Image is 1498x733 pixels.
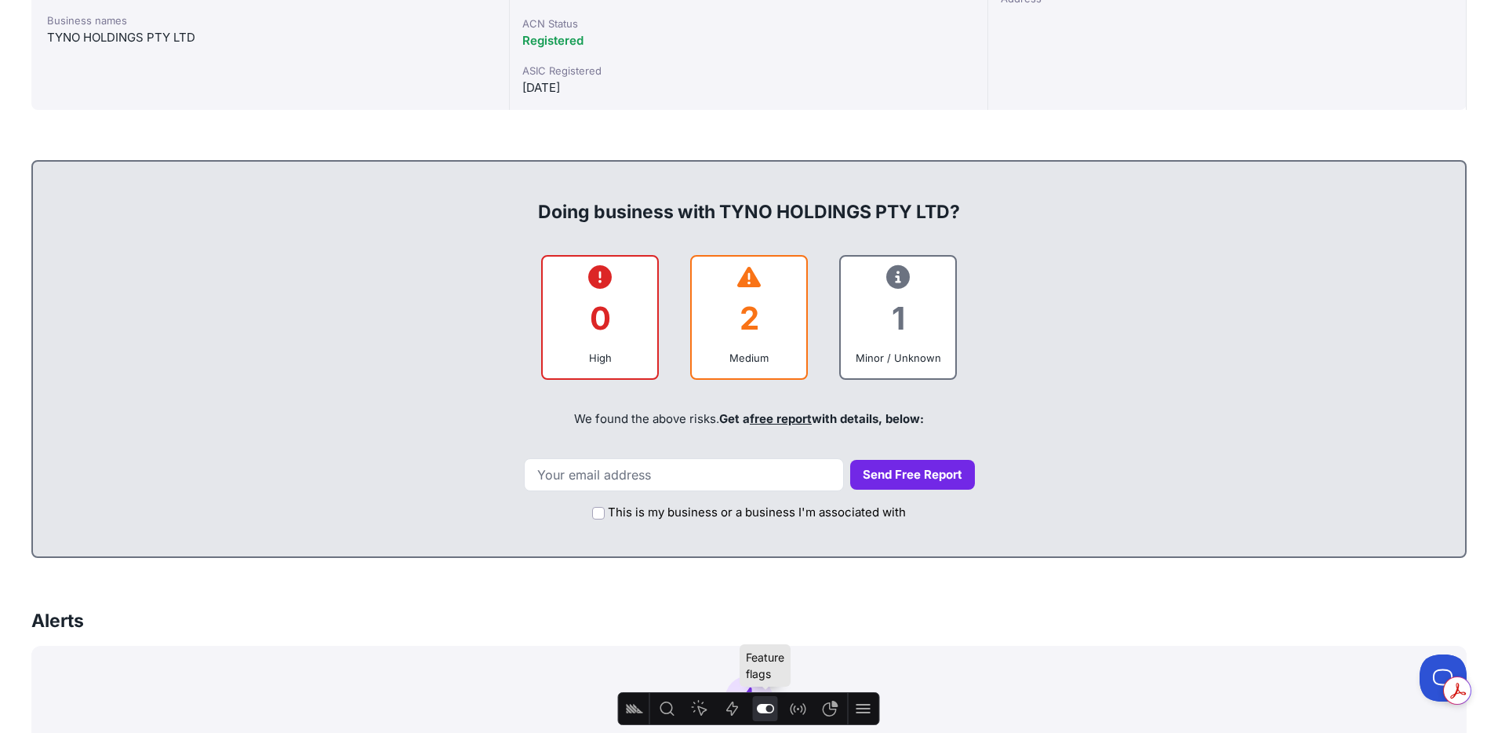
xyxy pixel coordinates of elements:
[522,16,975,31] div: ACN Status
[31,608,84,633] h3: Alerts
[555,350,645,366] div: High
[47,13,493,28] div: Business names
[522,78,975,97] div: [DATE]
[853,286,943,350] div: 1
[608,504,906,522] label: This is my business or a business I'm associated with
[750,411,812,426] a: free report
[47,28,493,47] div: TYNO HOLDINGS PTY LTD
[49,392,1449,446] div: We found the above risks.
[49,174,1449,224] div: Doing business with TYNO HOLDINGS PTY LTD?
[524,458,844,491] input: Your email address
[1420,655,1467,702] iframe: Toggle Customer Support
[853,350,943,366] div: Minor / Unknown
[522,63,975,78] div: ASIC Registered
[704,286,794,350] div: 2
[522,33,584,48] span: Registered
[850,460,975,490] button: Send Free Report
[704,350,794,366] div: Medium
[719,411,924,426] span: Get a with details, below:
[555,286,645,350] div: 0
